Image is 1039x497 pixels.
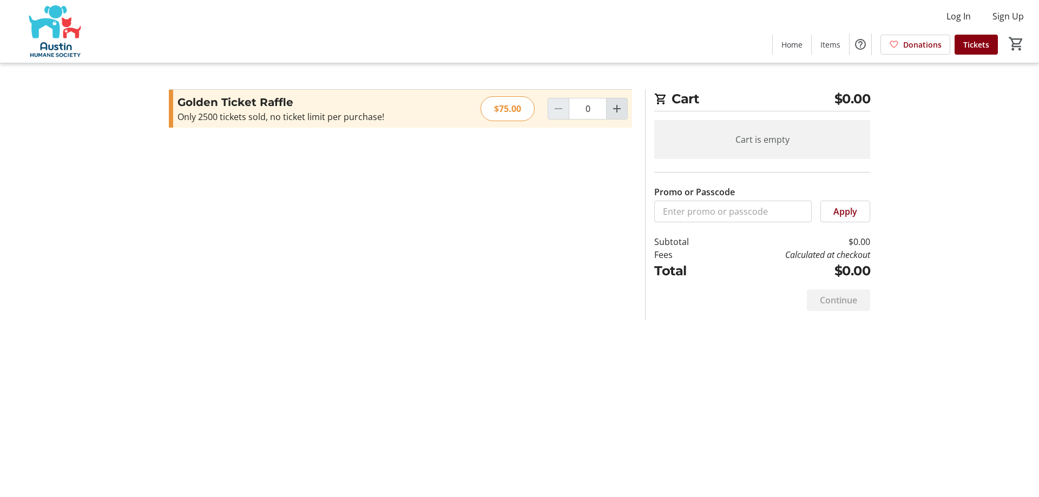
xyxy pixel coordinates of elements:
[654,185,735,198] label: Promo or Passcode
[607,98,627,119] button: Increment by one
[812,35,849,55] a: Items
[834,89,871,109] span: $0.00
[903,39,942,50] span: Donations
[717,235,870,248] td: $0.00
[654,248,717,261] td: Fees
[820,201,870,222] button: Apply
[654,120,870,159] div: Cart is empty
[963,39,989,50] span: Tickets
[984,8,1033,25] button: Sign Up
[177,110,414,123] div: Only 2500 tickets sold, no ticket limit per purchase!
[850,34,871,55] button: Help
[717,248,870,261] td: Calculated at checkout
[880,35,950,55] a: Donations
[820,39,840,50] span: Items
[992,10,1024,23] span: Sign Up
[6,4,103,58] img: Austin Humane Society's Logo
[781,39,803,50] span: Home
[773,35,811,55] a: Home
[654,261,717,281] td: Total
[946,10,971,23] span: Log In
[177,94,414,110] h3: Golden Ticket Raffle
[1007,34,1026,54] button: Cart
[938,8,979,25] button: Log In
[481,96,535,121] div: $75.00
[833,205,857,218] span: Apply
[654,89,870,111] h2: Cart
[654,201,812,222] input: Enter promo or passcode
[654,235,717,248] td: Subtotal
[955,35,998,55] a: Tickets
[717,261,870,281] td: $0.00
[569,98,607,120] input: Golden Ticket Raffle Quantity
